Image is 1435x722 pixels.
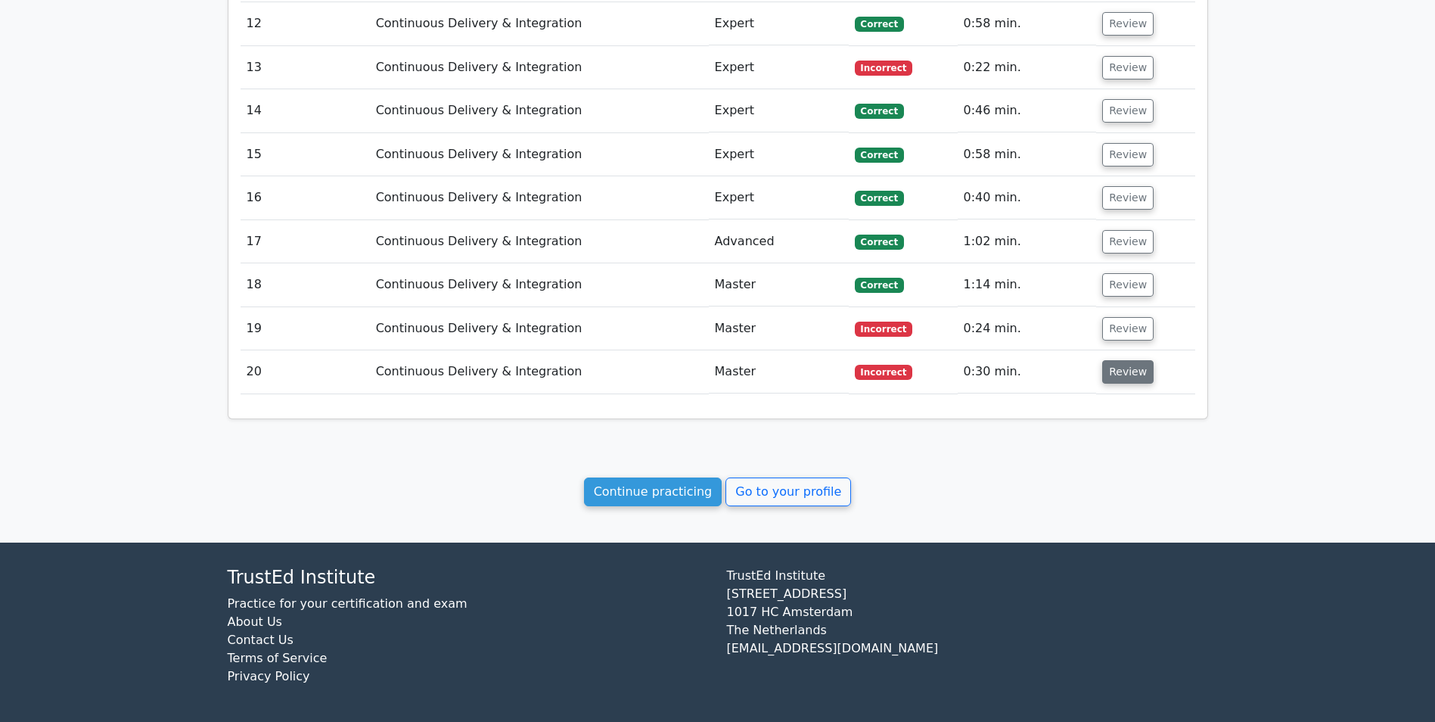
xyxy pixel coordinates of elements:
[241,2,370,45] td: 12
[709,220,849,263] td: Advanced
[958,89,1097,132] td: 0:46 min.
[1102,12,1154,36] button: Review
[958,220,1097,263] td: 1:02 min.
[1102,143,1154,166] button: Review
[228,669,310,683] a: Privacy Policy
[718,567,1217,698] div: TrustEd Institute [STREET_ADDRESS] 1017 HC Amsterdam The Netherlands [EMAIL_ADDRESS][DOMAIN_NAME]
[228,615,282,629] a: About Us
[1102,360,1154,384] button: Review
[709,307,849,350] td: Master
[241,350,370,394] td: 20
[958,263,1097,307] td: 1:14 min.
[855,191,904,206] span: Correct
[855,322,913,337] span: Incorrect
[370,307,709,350] td: Continuous Delivery & Integration
[855,61,913,76] span: Incorrect
[709,89,849,132] td: Expert
[370,46,709,89] td: Continuous Delivery & Integration
[228,633,294,647] a: Contact Us
[228,567,709,589] h4: TrustEd Institute
[241,133,370,176] td: 15
[709,133,849,176] td: Expert
[241,46,370,89] td: 13
[370,350,709,394] td: Continuous Delivery & Integration
[709,350,849,394] td: Master
[1102,317,1154,341] button: Review
[370,263,709,307] td: Continuous Delivery & Integration
[958,350,1097,394] td: 0:30 min.
[241,89,370,132] td: 14
[958,176,1097,219] td: 0:40 min.
[584,478,722,506] a: Continue practicing
[709,263,849,307] td: Master
[370,220,709,263] td: Continuous Delivery & Integration
[855,104,904,119] span: Correct
[370,2,709,45] td: Continuous Delivery & Integration
[855,148,904,163] span: Correct
[370,89,709,132] td: Continuous Delivery & Integration
[855,17,904,32] span: Correct
[1102,99,1154,123] button: Review
[855,365,913,380] span: Incorrect
[370,133,709,176] td: Continuous Delivery & Integration
[228,596,467,611] a: Practice for your certification and exam
[241,176,370,219] td: 16
[958,2,1097,45] td: 0:58 min.
[958,133,1097,176] td: 0:58 min.
[958,307,1097,350] td: 0:24 min.
[709,46,849,89] td: Expert
[1102,186,1154,210] button: Review
[958,46,1097,89] td: 0:22 min.
[855,278,904,293] span: Correct
[855,235,904,250] span: Correct
[370,176,709,219] td: Continuous Delivery & Integration
[1102,56,1154,79] button: Review
[709,2,849,45] td: Expert
[709,176,849,219] td: Expert
[1102,230,1154,254] button: Review
[725,478,851,506] a: Go to your profile
[241,307,370,350] td: 19
[241,220,370,263] td: 17
[241,263,370,307] td: 18
[228,651,328,665] a: Terms of Service
[1102,273,1154,297] button: Review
